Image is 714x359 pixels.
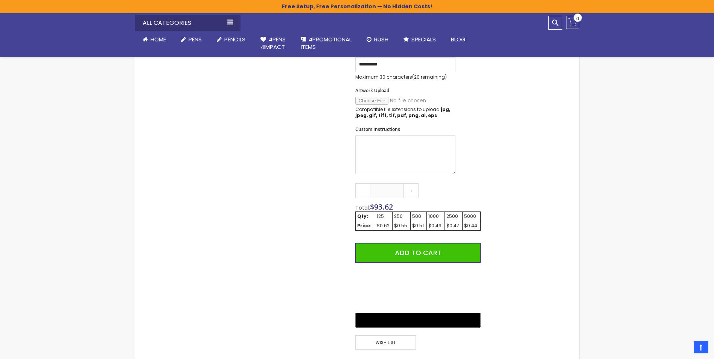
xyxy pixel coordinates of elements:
span: Specials [411,35,436,43]
a: 0 [566,16,579,29]
div: 2500 [446,213,461,219]
div: $0.49 [428,223,443,229]
a: + [403,183,419,198]
a: 4PROMOTIONALITEMS [293,31,359,56]
div: $0.47 [446,223,461,229]
span: (20 remaining) [412,74,447,80]
div: 5000 [464,213,479,219]
a: Home [135,31,174,48]
a: Blog [443,31,473,48]
span: Home [151,35,166,43]
div: $0.62 [377,223,391,229]
button: Add to Cart [355,243,480,263]
div: $0.44 [464,223,479,229]
button: Buy with GPay [355,313,480,328]
a: Wish List [355,335,418,350]
div: 125 [377,213,391,219]
strong: jpg, jpeg, gif, tiff, tif, pdf, png, ai, eps [355,106,450,119]
div: All Categories [135,15,241,31]
a: Top [694,341,708,353]
span: Artwork Upload [355,87,389,94]
a: Pens [174,31,209,48]
span: 4Pens 4impact [260,35,286,51]
span: $ [370,202,393,212]
span: 93.62 [374,202,393,212]
span: 0 [576,15,579,22]
a: 4Pens4impact [253,31,293,56]
p: Compatible file extensions to upload: [355,106,455,119]
a: Rush [359,31,396,48]
a: Specials [396,31,443,48]
span: Blog [451,35,466,43]
div: 500 [412,213,425,219]
span: Pencils [224,35,245,43]
strong: Price: [357,222,371,229]
p: Maximum 30 characters [355,74,455,80]
span: Rush [374,35,388,43]
a: Pencils [209,31,253,48]
span: Total: [355,204,370,211]
div: 250 [394,213,409,219]
span: Wish List [355,335,416,350]
div: 1000 [428,213,443,219]
span: Pens [189,35,202,43]
span: Custom Instructions [355,126,400,132]
a: - [355,183,370,198]
span: 4PROMOTIONAL ITEMS [301,35,352,51]
div: $0.55 [394,223,409,229]
div: $0.51 [412,223,425,229]
iframe: PayPal [355,268,480,307]
strong: Qty: [357,213,368,219]
span: Add to Cart [395,248,441,257]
